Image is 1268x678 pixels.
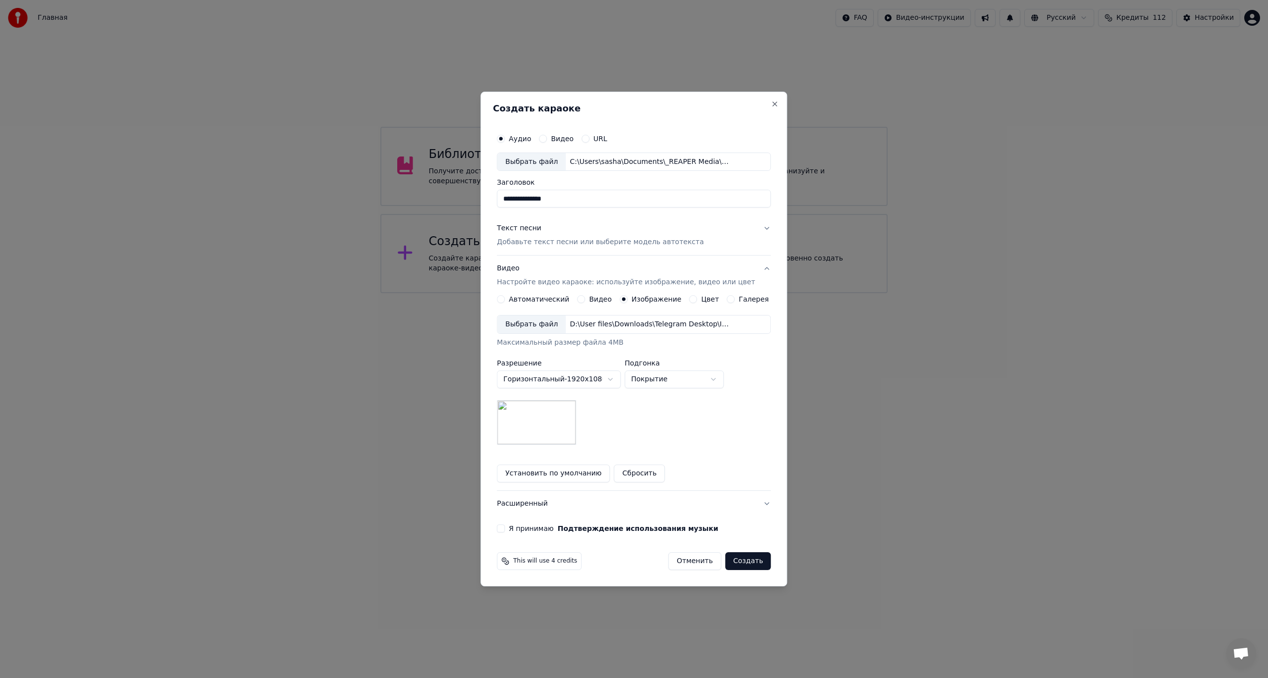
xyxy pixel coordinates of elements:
[493,104,775,113] h2: Создать караоке
[513,557,577,565] span: This will use 4 credits
[497,278,755,288] p: Настройте видео караоке: используйте изображение, видео или цвет
[566,157,734,167] div: C:\Users\sasha\Documents\_REAPER Media\_БИХ МАМА\На др\Поем все вместе.mp3
[497,315,566,333] div: Выбрать файл
[497,338,771,348] div: Максимальный размер файла 4MB
[509,296,569,303] label: Автоматический
[497,238,704,248] p: Добавьте текст песни или выберите модель автотекста
[497,491,771,517] button: Расширенный
[497,224,541,234] div: Текст песни
[497,360,621,366] label: Разрешение
[497,465,610,482] button: Установить по умолчанию
[632,296,682,303] label: Изображение
[497,216,771,256] button: Текст песниДобавьте текст песни или выберите модель автотекста
[497,153,566,171] div: Выбрать файл
[497,179,771,186] label: Заголовок
[668,552,721,570] button: Отменить
[497,295,771,490] div: ВидеоНастройте видео караоке: используйте изображение, видео или цвет
[497,264,755,288] div: Видео
[739,296,769,303] label: Галерея
[497,256,771,296] button: ВидеоНастройте видео караоке: используйте изображение, видео или цвет
[551,135,574,142] label: Видео
[701,296,719,303] label: Цвет
[566,319,734,329] div: D:\User files\Downloads\Telegram Desktop\IMG_9905.JPG
[725,552,771,570] button: Создать
[614,465,665,482] button: Сбросить
[558,525,718,532] button: Я принимаю
[593,135,607,142] label: URL
[625,360,724,366] label: Подгонка
[509,135,531,142] label: Аудио
[589,296,612,303] label: Видео
[509,525,718,532] label: Я принимаю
